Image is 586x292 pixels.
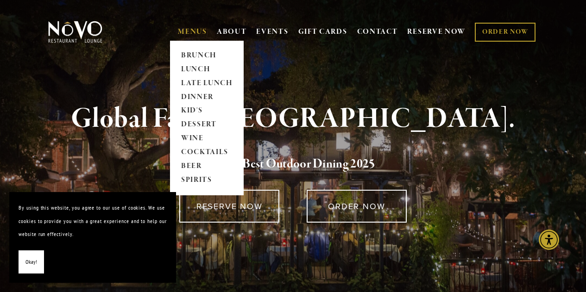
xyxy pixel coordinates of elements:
p: By using this website, you agree to our use of cookies. We use cookies to provide you with a grea... [19,201,167,241]
a: DINNER [178,90,236,104]
a: GIFT CARDS [298,23,347,41]
a: RESERVE NOW [407,23,466,41]
span: Okay! [25,255,37,269]
a: BEER [178,160,236,174]
a: WINE [178,132,236,146]
a: EVENTS [256,27,288,37]
a: ABOUT [217,27,247,37]
a: LATE LUNCH [178,76,236,90]
button: Okay! [19,250,44,274]
a: LUNCH [178,62,236,76]
a: ORDER NOW [475,23,536,42]
a: BRUNCH [178,49,236,62]
a: COCKTAILS [178,146,236,160]
a: MENUS [178,27,207,37]
a: CONTACT [357,23,398,41]
a: ORDER NOW [307,190,407,223]
div: Accessibility Menu [539,230,559,250]
a: SPIRITS [178,174,236,187]
strong: Global Fare. [GEOGRAPHIC_DATA]. [71,101,515,137]
img: Novo Restaurant &amp; Lounge [46,20,104,43]
a: DESSERT [178,118,236,132]
h2: 5 [61,155,525,174]
a: RESERVE NOW [179,190,279,223]
section: Cookie banner [9,192,176,283]
a: KID'S [178,104,236,118]
a: Voted Best Outdoor Dining 202 [211,156,369,174]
